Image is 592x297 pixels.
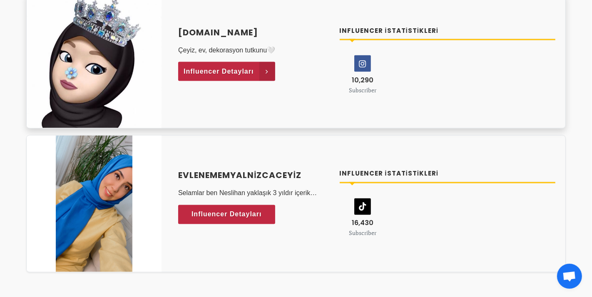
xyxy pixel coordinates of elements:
span: 16,430 [352,218,373,228]
p: Çeyiz, ev, dekorasyon tutkunu🤍 [178,45,330,55]
span: Influencer Detayları [184,65,254,78]
span: Influencer Detayları [192,208,262,221]
p: Selamlar ben Neslihan yaklaşık 3 yıldır içerik üretiyorum çeyizden ev dekorasyonuna, anne/bebekte... [178,188,330,198]
a: Evlenememyalnizcaceyiz [178,169,330,182]
h4: Influencer İstatistikleri [340,26,556,36]
a: Influencer Detayları [178,205,275,224]
div: Açık sohbet [557,264,582,289]
span: 10,290 [352,75,373,85]
a: [DOMAIN_NAME] [178,26,330,39]
small: Subscriber [349,86,376,94]
h4: Influencer İstatistikleri [340,169,556,179]
a: Influencer Detayları [178,62,275,81]
small: Subscriber [349,229,376,237]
